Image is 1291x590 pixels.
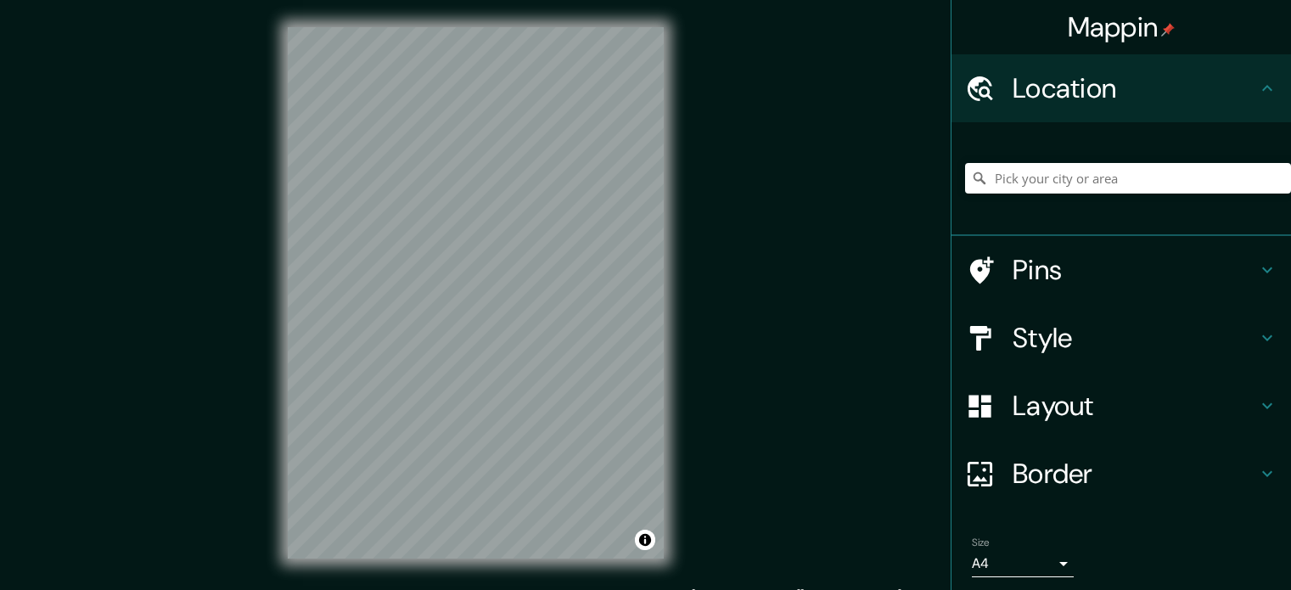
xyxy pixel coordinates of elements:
div: Location [951,54,1291,122]
iframe: Help widget launcher [1140,524,1272,571]
div: Border [951,440,1291,508]
h4: Pins [1013,253,1257,287]
div: Pins [951,236,1291,304]
h4: Border [1013,457,1257,491]
label: Size [972,536,990,550]
div: A4 [972,550,1074,577]
h4: Style [1013,321,1257,355]
h4: Mappin [1068,10,1176,44]
div: Layout [951,372,1291,440]
canvas: Map [288,27,664,559]
input: Pick your city or area [965,163,1291,194]
img: pin-icon.png [1161,23,1175,37]
h4: Layout [1013,389,1257,423]
div: Style [951,304,1291,372]
button: Toggle attribution [635,530,655,550]
h4: Location [1013,71,1257,105]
